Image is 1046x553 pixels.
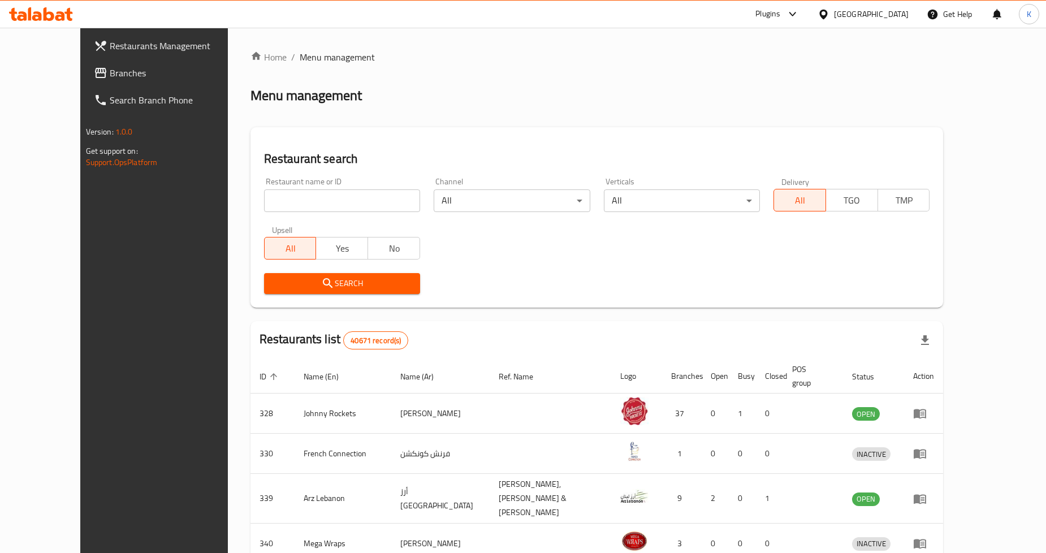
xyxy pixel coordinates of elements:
td: 1 [756,474,783,524]
span: Restaurants Management [110,39,246,53]
input: Search for restaurant name or ID.. [264,189,420,212]
button: No [368,237,420,260]
span: 1.0.0 [115,124,133,139]
img: Arz Lebanon [620,482,649,511]
td: 1 [662,434,702,474]
td: 9 [662,474,702,524]
td: 0 [702,394,729,434]
nav: breadcrumb [250,50,944,64]
div: OPEN [852,492,880,506]
th: Logo [611,359,662,394]
img: Johnny Rockets [620,397,649,425]
div: INACTIVE [852,537,891,551]
span: Get support on: [86,144,138,158]
span: INACTIVE [852,448,891,461]
div: Export file [911,327,939,354]
span: TGO [831,192,874,209]
button: All [773,189,826,211]
th: Open [702,359,729,394]
div: INACTIVE [852,447,891,461]
td: Arz Lebanon [295,474,392,524]
td: 328 [250,394,295,434]
td: 1 [729,394,756,434]
span: INACTIVE [852,537,891,550]
td: 0 [729,474,756,524]
td: [PERSON_NAME],[PERSON_NAME] & [PERSON_NAME] [490,474,611,524]
h2: Restaurants list [260,331,409,349]
button: Yes [315,237,368,260]
th: Branches [662,359,702,394]
span: All [269,240,312,257]
td: 339 [250,474,295,524]
span: Name (Ar) [400,370,448,383]
button: TMP [878,189,930,211]
td: [PERSON_NAME] [391,394,490,434]
label: Upsell [272,226,293,234]
button: Search [264,273,420,294]
td: 37 [662,394,702,434]
li: / [291,50,295,64]
span: 40671 record(s) [344,335,408,346]
td: 0 [702,434,729,474]
span: Search [273,276,411,291]
td: 0 [756,434,783,474]
td: Johnny Rockets [295,394,392,434]
td: أرز [GEOGRAPHIC_DATA] [391,474,490,524]
span: Name (En) [304,370,353,383]
div: All [604,189,760,212]
span: Yes [321,240,364,257]
th: Closed [756,359,783,394]
span: Branches [110,66,246,80]
span: Version: [86,124,114,139]
div: Menu [913,447,934,460]
span: No [373,240,416,257]
div: Total records count [343,331,408,349]
span: Status [852,370,889,383]
span: TMP [883,192,926,209]
td: 0 [756,394,783,434]
span: POS group [792,362,830,390]
div: Menu [913,407,934,420]
label: Delivery [781,178,810,185]
span: All [779,192,822,209]
button: TGO [825,189,878,211]
a: Search Branch Phone [85,87,255,114]
a: Home [250,50,287,64]
span: Menu management [300,50,375,64]
span: Ref. Name [499,370,548,383]
th: Action [904,359,943,394]
a: Branches [85,59,255,87]
span: ID [260,370,281,383]
h2: Menu management [250,87,362,105]
a: Restaurants Management [85,32,255,59]
td: 330 [250,434,295,474]
td: 2 [702,474,729,524]
td: 0 [729,434,756,474]
span: Search Branch Phone [110,93,246,107]
span: OPEN [852,408,880,421]
div: All [434,189,590,212]
div: Plugins [755,7,780,21]
div: Menu [913,537,934,550]
td: French Connection [295,434,392,474]
h2: Restaurant search [264,150,930,167]
button: All [264,237,317,260]
a: Support.OpsPlatform [86,155,158,170]
div: Menu [913,492,934,506]
div: OPEN [852,407,880,421]
th: Busy [729,359,756,394]
div: [GEOGRAPHIC_DATA] [834,8,909,20]
span: OPEN [852,492,880,506]
td: فرنش كونكشن [391,434,490,474]
img: French Connection [620,437,649,465]
span: K [1027,8,1031,20]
